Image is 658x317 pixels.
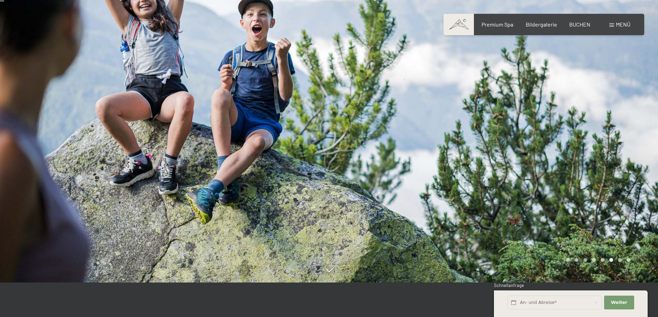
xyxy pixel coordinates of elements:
div: Carousel Page 5 [601,258,604,262]
div: Carousel Page 4 [592,258,596,262]
a: Premium Spa [481,21,513,28]
span: Schnellanfrage [494,283,524,288]
a: Bildergalerie [526,21,557,28]
span: Menü [616,21,630,28]
div: Carousel Page 6 (Current Slide) [609,258,613,262]
a: BUCHEN [569,21,590,28]
div: Carousel Pagination [564,258,630,262]
div: Carousel Page 1 [566,258,570,262]
div: Carousel Page 7 [618,258,622,262]
div: Carousel Page 8 [627,258,630,262]
div: Carousel Page 3 [583,258,587,262]
span: Weiter [611,299,627,306]
button: Weiter [604,296,634,310]
div: Carousel Page 2 [575,258,579,262]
